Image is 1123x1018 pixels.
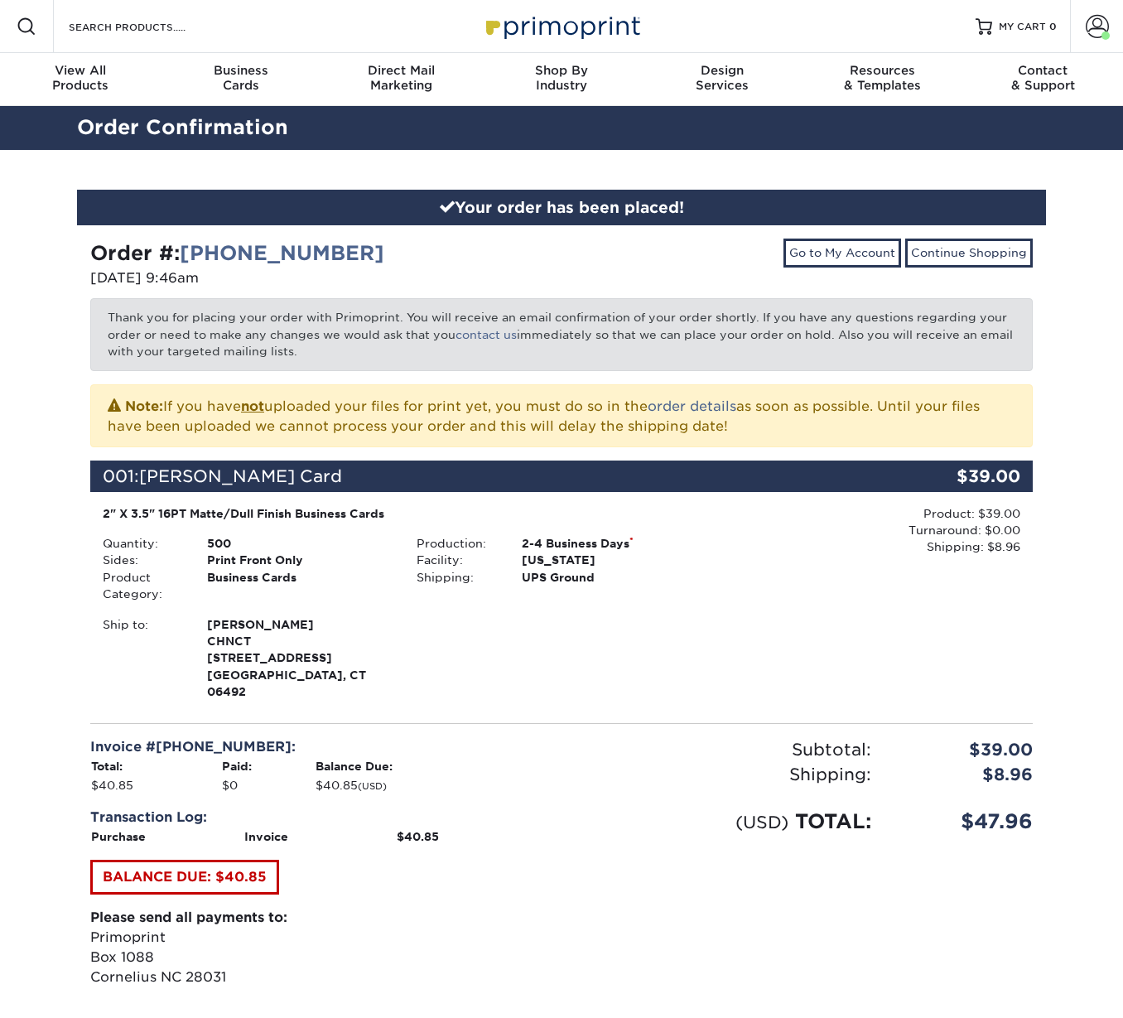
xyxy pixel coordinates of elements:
[999,20,1046,34] span: MY CART
[884,807,1045,837] div: $47.96
[509,569,719,586] div: UPS Ground
[90,268,549,288] p: [DATE] 9:46am
[90,860,279,895] a: BALANCE DUE: $40.85
[90,808,549,827] div: Transaction Log:
[125,398,163,414] strong: Note:
[875,461,1033,492] div: $39.00
[884,762,1045,787] div: $8.96
[244,830,288,843] strong: Invoice
[207,649,392,666] span: [STREET_ADDRESS]
[1049,21,1057,32] span: 0
[561,762,884,787] div: Shipping:
[90,737,549,757] div: Invoice #[PHONE_NUMBER]:
[321,63,481,93] div: Marketing
[90,298,1033,370] p: Thank you for placing your order with Primoprint. You will receive an email confirmation of your ...
[108,395,1015,437] p: If you have uploaded your files for print yet, you must do so in the as soon as possible. Until y...
[65,113,1058,143] h2: Order Confirmation
[315,757,549,775] th: Balance Due:
[642,63,802,93] div: Services
[479,8,644,44] img: Primoprint
[962,63,1123,93] div: & Support
[90,461,875,492] div: 001:
[802,63,963,93] div: & Templates
[221,757,315,775] th: Paid:
[795,809,871,833] span: TOTAL:
[161,63,321,93] div: Cards
[195,552,404,568] div: Print Front Only
[404,552,508,568] div: Facility:
[481,63,642,93] div: Industry
[735,812,788,832] small: (USD)
[905,239,1033,267] a: Continue Shopping
[783,239,901,267] a: Go to My Account
[90,909,287,925] strong: Please send all payments to:
[91,830,146,843] strong: Purchase
[321,63,481,78] span: Direct Mail
[397,830,439,843] strong: $40.85
[561,737,884,762] div: Subtotal:
[161,53,321,106] a: BusinessCards
[90,757,221,775] th: Total:
[481,63,642,78] span: Shop By
[221,776,315,794] td: $0
[90,552,195,568] div: Sides:
[90,776,221,794] td: $40.85
[207,633,392,649] span: CHNCT
[642,63,802,78] span: Design
[884,737,1045,762] div: $39.00
[358,781,387,792] small: (USD)
[481,53,642,106] a: Shop ByIndustry
[77,190,1046,226] div: Your order has been placed!
[207,616,392,699] strong: [GEOGRAPHIC_DATA], CT 06492
[139,466,342,486] span: [PERSON_NAME] Card
[195,569,404,603] div: Business Cards
[90,241,384,265] strong: Order #:
[719,505,1020,556] div: Product: $39.00 Turnaround: $0.00 Shipping: $8.96
[802,53,963,106] a: Resources& Templates
[962,63,1123,78] span: Contact
[180,241,384,265] a: [PHONE_NUMBER]
[962,53,1123,106] a: Contact& Support
[648,398,736,414] a: order details
[404,569,508,586] div: Shipping:
[90,908,549,987] p: Primoprint Box 1088 Cornelius NC 28031
[642,53,802,106] a: DesignServices
[90,535,195,552] div: Quantity:
[67,17,229,36] input: SEARCH PRODUCTS.....
[90,569,195,603] div: Product Category:
[321,53,481,106] a: Direct MailMarketing
[103,505,706,522] div: 2" X 3.5" 16PT Matte/Dull Finish Business Cards
[509,552,719,568] div: [US_STATE]
[241,398,264,414] b: not
[509,535,719,552] div: 2-4 Business Days
[802,63,963,78] span: Resources
[161,63,321,78] span: Business
[404,535,508,552] div: Production:
[315,776,549,794] td: $40.85
[207,616,392,633] span: [PERSON_NAME]
[90,616,195,701] div: Ship to:
[455,328,517,341] a: contact us
[195,535,404,552] div: 500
